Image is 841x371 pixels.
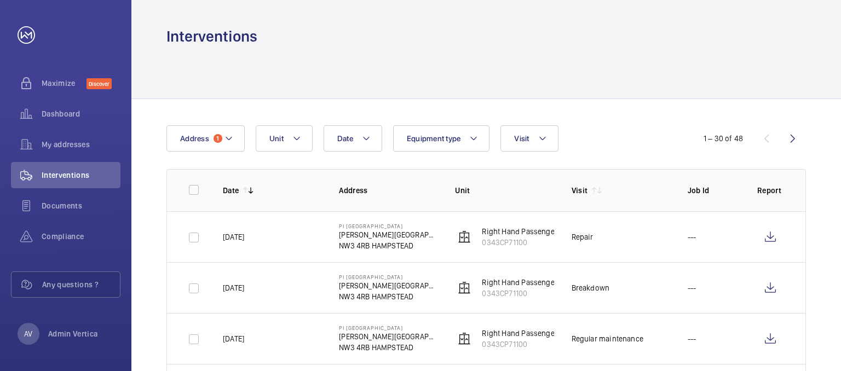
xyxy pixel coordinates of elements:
p: Right Hand Passenger Lift [482,277,571,288]
button: Date [324,125,382,152]
p: PI [GEOGRAPHIC_DATA] [339,274,437,280]
p: [DATE] [223,333,244,344]
p: AV [24,328,32,339]
div: Breakdown [572,282,610,293]
p: NW3 4RB HAMPSTEAD [339,342,437,353]
div: 1 – 30 of 48 [704,133,743,144]
h1: Interventions [166,26,257,47]
img: elevator.svg [458,230,471,244]
button: Unit [256,125,313,152]
p: PI [GEOGRAPHIC_DATA] [339,324,437,331]
p: Date [223,185,239,196]
span: Discover [87,78,112,89]
p: 0343CP71100 [482,339,571,350]
span: Maximize [42,78,87,89]
p: --- [688,333,696,344]
span: My addresses [42,139,120,150]
p: 0343CP71100 [482,237,571,248]
p: [DATE] [223,282,244,293]
span: Dashboard [42,108,120,119]
p: [DATE] [223,231,244,242]
button: Address1 [166,125,245,152]
p: Report [757,185,784,196]
p: PI [GEOGRAPHIC_DATA] [339,223,437,229]
p: --- [688,231,696,242]
div: Regular maintenance [572,333,643,344]
p: Right Hand Passenger Lift [482,328,571,339]
span: Visit [514,134,529,143]
button: Visit [500,125,558,152]
p: Admin Vertica [48,328,98,339]
span: Date [337,134,353,143]
span: Any questions ? [42,279,120,290]
span: Unit [269,134,284,143]
p: Unit [455,185,554,196]
div: Repair [572,231,594,242]
span: Documents [42,200,120,211]
span: 1 [214,134,222,143]
p: NW3 4RB HAMPSTEAD [339,291,437,302]
button: Equipment type [393,125,490,152]
p: [PERSON_NAME][GEOGRAPHIC_DATA][PERSON_NAME] [339,280,437,291]
p: NW3 4RB HAMPSTEAD [339,240,437,251]
p: --- [688,282,696,293]
img: elevator.svg [458,281,471,294]
p: Job Id [688,185,740,196]
span: Equipment type [407,134,461,143]
span: Interventions [42,170,120,181]
p: Address [339,185,437,196]
p: [PERSON_NAME][GEOGRAPHIC_DATA][PERSON_NAME] [339,331,437,342]
span: Compliance [42,231,120,242]
p: [PERSON_NAME][GEOGRAPHIC_DATA][PERSON_NAME] [339,229,437,240]
img: elevator.svg [458,332,471,345]
p: Right Hand Passenger Lift [482,226,571,237]
p: Visit [572,185,588,196]
p: 0343CP71100 [482,288,571,299]
span: Address [180,134,209,143]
